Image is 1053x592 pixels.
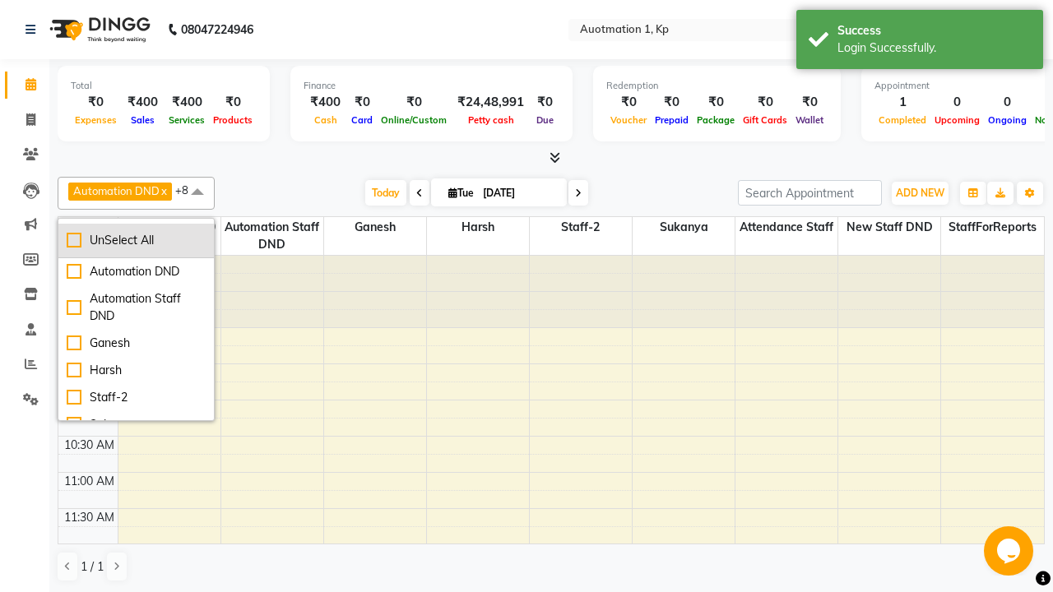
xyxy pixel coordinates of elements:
span: Staff-2 [530,217,632,238]
span: Package [693,114,739,126]
span: Upcoming [930,114,984,126]
div: Automation Staff DND [67,290,206,325]
span: Completed [874,114,930,126]
div: Ganesh [67,335,206,352]
img: logo [42,7,155,53]
div: Automation DND [67,263,206,280]
span: Wallet [791,114,828,126]
div: Staff-2 [67,389,206,406]
span: Automation DND [73,184,160,197]
div: ₹400 [121,93,165,112]
div: 11:30 AM [61,509,118,526]
div: Therapist [58,217,118,234]
input: Search Appointment [738,180,882,206]
iframe: chat widget [984,526,1037,576]
div: 11:00 AM [61,473,118,490]
div: ₹0 [739,93,791,112]
div: ₹0 [377,93,451,112]
span: Online/Custom [377,114,451,126]
span: ADD NEW [896,187,944,199]
span: Gift Cards [739,114,791,126]
div: Finance [304,79,559,93]
span: New Staff DND [838,217,940,238]
button: ADD NEW [892,182,949,205]
div: Login Successfully. [837,39,1031,57]
div: ₹0 [693,93,739,112]
span: Today [365,180,406,206]
span: Due [532,114,558,126]
span: Sukanya [633,217,735,238]
div: Sukanya [67,416,206,433]
input: 2025-09-02 [478,181,560,206]
span: 1 / 1 [81,558,104,576]
span: Expenses [71,114,121,126]
span: Prepaid [651,114,693,126]
div: 0 [930,93,984,112]
span: Voucher [606,114,651,126]
span: Ongoing [984,114,1031,126]
span: Automation Staff DND [221,217,323,255]
span: Sales [127,114,159,126]
div: Harsh [67,362,206,379]
a: x [160,184,167,197]
div: ₹0 [209,93,257,112]
div: ₹0 [606,93,651,112]
div: ₹0 [531,93,559,112]
span: StaffForReports [941,217,1044,238]
div: 1 [874,93,930,112]
span: Services [165,114,209,126]
span: Petty cash [464,114,518,126]
span: Ganesh [324,217,426,238]
div: ₹24,48,991 [451,93,531,112]
span: +8 [175,183,201,197]
b: 08047224946 [181,7,253,53]
div: ₹400 [304,93,347,112]
div: ₹0 [791,93,828,112]
div: ₹0 [71,93,121,112]
div: Success [837,22,1031,39]
span: Automation DND [118,217,220,238]
div: Total [71,79,257,93]
div: ₹0 [651,93,693,112]
span: Attendance Staff [735,217,837,238]
div: ₹0 [347,93,377,112]
div: Redemption [606,79,828,93]
div: ₹400 [165,93,209,112]
div: UnSelect All [67,232,206,249]
span: Cash [310,114,341,126]
span: Card [347,114,377,126]
div: 0 [984,93,1031,112]
div: 10:30 AM [61,437,118,454]
span: Harsh [427,217,529,238]
span: Products [209,114,257,126]
span: Tue [444,187,478,199]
